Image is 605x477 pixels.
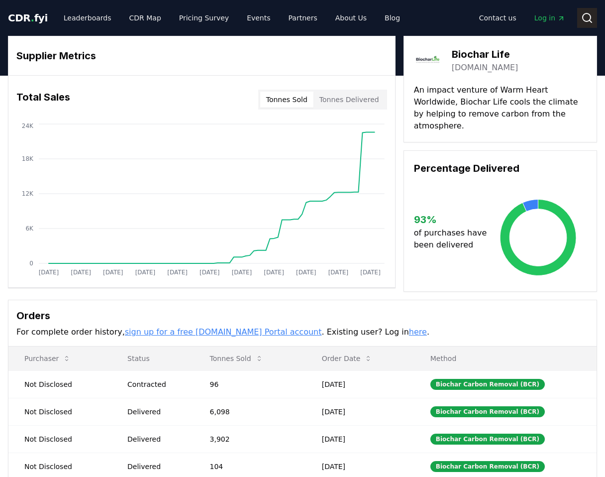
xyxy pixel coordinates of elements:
[125,327,322,337] a: sign up for a free [DOMAIN_NAME] Portal account
[414,84,587,132] p: An impact venture of Warm Heart Worldwide, Biochar Life cools the climate by helping to remove ca...
[103,269,123,276] tspan: [DATE]
[414,46,442,74] img: Biochar Life-logo
[8,12,48,24] span: CDR fyi
[16,349,79,368] button: Purchaser
[16,90,70,110] h3: Total Sales
[264,269,284,276] tspan: [DATE]
[22,122,34,129] tspan: 24K
[119,354,186,363] p: Status
[16,308,589,323] h3: Orders
[281,9,325,27] a: Partners
[202,349,271,368] button: Tonnes Sold
[56,9,408,27] nav: Main
[194,425,306,453] td: 3,902
[422,354,589,363] p: Method
[25,225,34,232] tspan: 6K
[167,269,188,276] tspan: [DATE]
[377,9,408,27] a: Blog
[71,269,91,276] tspan: [DATE]
[135,269,156,276] tspan: [DATE]
[328,269,349,276] tspan: [DATE]
[239,9,278,27] a: Events
[430,379,545,390] div: Biochar Carbon Removal (BCR)
[39,269,59,276] tspan: [DATE]
[8,11,48,25] a: CDR.fyi
[16,48,387,63] h3: Supplier Metrics
[8,425,111,453] td: Not Disclosed
[314,349,381,368] button: Order Date
[296,269,316,276] tspan: [DATE]
[471,9,573,27] nav: Main
[232,269,252,276] tspan: [DATE]
[430,406,545,417] div: Biochar Carbon Removal (BCR)
[56,9,119,27] a: Leaderboards
[16,326,589,338] p: For complete order history, . Existing user? Log in .
[360,269,381,276] tspan: [DATE]
[452,47,518,62] h3: Biochar Life
[22,190,34,197] tspan: 12K
[327,9,375,27] a: About Us
[22,155,34,162] tspan: 18K
[127,462,186,472] div: Delivered
[121,9,169,27] a: CDR Map
[194,398,306,425] td: 6,098
[313,92,385,108] button: Tonnes Delivered
[306,370,414,398] td: [DATE]
[414,212,490,227] h3: 93 %
[127,379,186,389] div: Contracted
[260,92,313,108] button: Tonnes Sold
[8,370,111,398] td: Not Disclosed
[200,269,220,276] tspan: [DATE]
[471,9,524,27] a: Contact us
[414,161,587,176] h3: Percentage Delivered
[194,370,306,398] td: 96
[31,12,34,24] span: .
[452,62,518,74] a: [DOMAIN_NAME]
[414,227,490,251] p: of purchases have been delivered
[171,9,237,27] a: Pricing Survey
[409,327,427,337] a: here
[306,398,414,425] td: [DATE]
[306,425,414,453] td: [DATE]
[534,13,565,23] span: Log in
[430,461,545,472] div: Biochar Carbon Removal (BCR)
[127,407,186,417] div: Delivered
[526,9,573,27] a: Log in
[430,434,545,445] div: Biochar Carbon Removal (BCR)
[127,434,186,444] div: Delivered
[29,260,33,267] tspan: 0
[8,398,111,425] td: Not Disclosed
